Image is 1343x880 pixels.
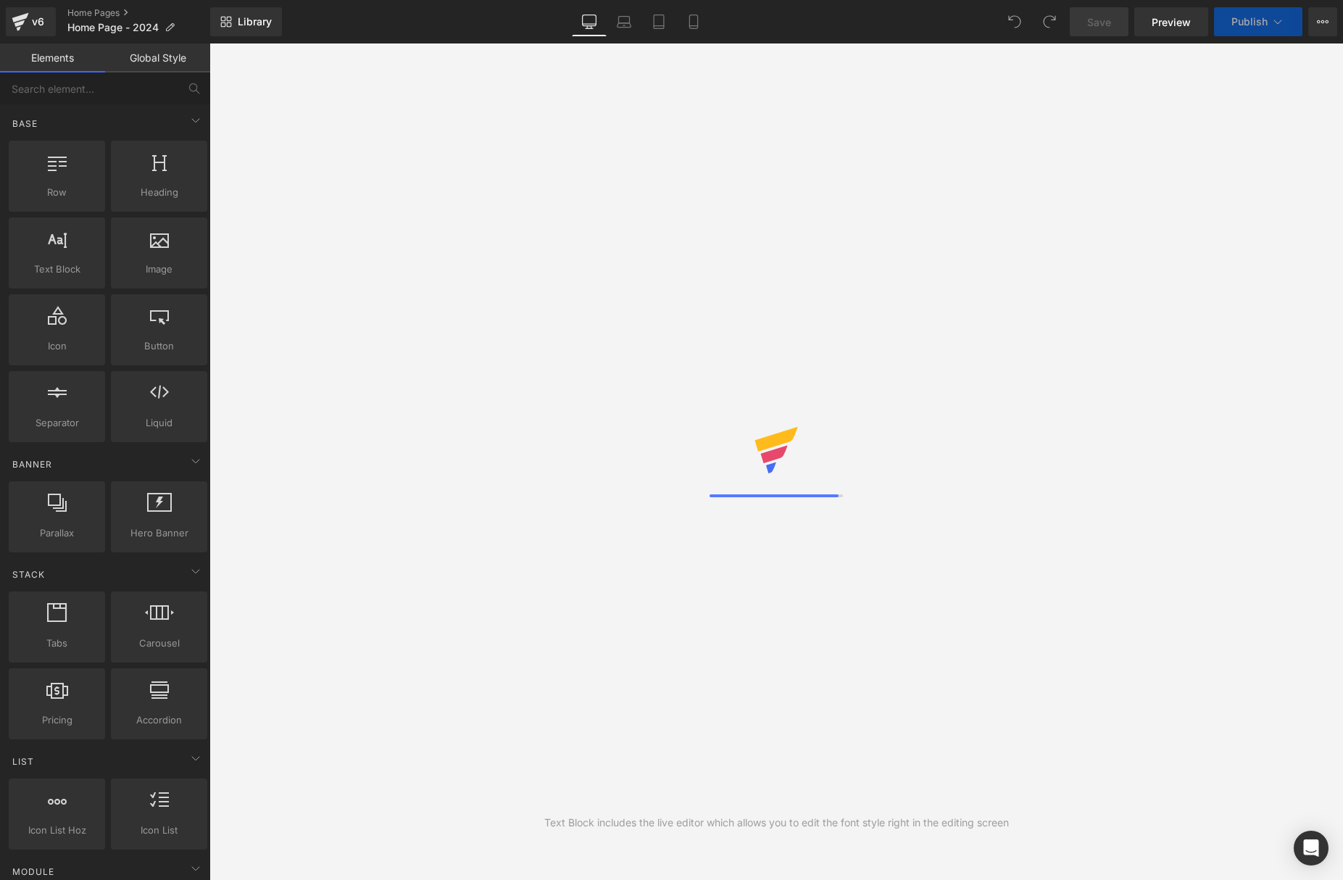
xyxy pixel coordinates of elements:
span: Heading [115,185,203,200]
a: Tablet [641,7,676,36]
span: Save [1087,14,1111,30]
span: Module [11,865,56,879]
div: v6 [29,12,47,31]
span: Hero Banner [115,526,203,541]
span: List [11,755,36,768]
span: Home Page - 2024 [67,22,159,33]
a: v6 [6,7,56,36]
a: Home Pages [67,7,210,19]
a: Desktop [572,7,607,36]
a: Global Style [105,43,210,72]
span: Pricing [13,713,101,728]
span: Row [13,185,101,200]
span: Banner [11,457,54,471]
a: New Library [210,7,282,36]
span: Tabs [13,636,101,651]
span: Accordion [115,713,203,728]
a: Preview [1134,7,1208,36]
span: Icon [13,339,101,354]
span: Text Block [13,262,101,277]
span: Button [115,339,203,354]
span: Library [238,15,272,28]
span: Liquid [115,415,203,431]
span: Base [11,117,39,130]
span: Icon List [115,823,203,838]
button: More [1308,7,1337,36]
a: Laptop [607,7,641,36]
span: Preview [1152,14,1191,30]
a: Mobile [676,7,711,36]
button: Undo [1000,7,1029,36]
span: Icon List Hoz [13,823,101,838]
div: Text Block includes the live editor which allows you to edit the font style right in the editing ... [544,815,1009,831]
span: Stack [11,568,46,581]
span: Publish [1231,16,1268,28]
div: Open Intercom Messenger [1294,831,1329,866]
span: Carousel [115,636,203,651]
span: Image [115,262,203,277]
button: Redo [1035,7,1064,36]
button: Publish [1214,7,1302,36]
span: Separator [13,415,101,431]
span: Parallax [13,526,101,541]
